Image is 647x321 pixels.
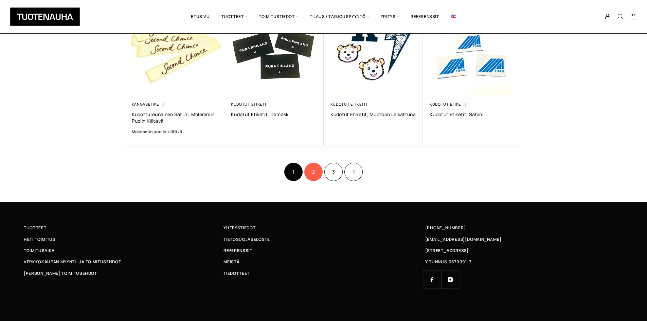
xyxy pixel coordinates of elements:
span: Heti toimitus [24,236,56,243]
a: My Account [601,14,614,20]
a: Kangasetiketit [132,102,166,107]
a: Kudotut etiketit [330,102,368,107]
a: Yhteystiedot [223,224,423,231]
span: [STREET_ADDRESS] [425,247,469,254]
span: [PERSON_NAME] toimitusehdot [24,270,97,277]
span: Toimitusaika [24,247,55,254]
a: Kudottureunainen satiini, molemmin puolin kiiltävä [132,111,218,124]
span: Sivu 1 [284,163,303,181]
span: Yhteystiedot [223,224,255,231]
b: Molemmin puolin kiiltävä [132,129,182,135]
a: Heti toimitus [24,236,223,243]
a: Kudotut etiketit [430,102,467,107]
a: Instagram [442,270,460,289]
a: Verkkokaupan myynti- ja toimitusehdot [24,258,223,265]
a: Tuotteet [24,224,223,231]
a: Etusivu [185,5,215,28]
a: Referenssit [223,247,423,254]
span: Tiedotteet [223,270,250,277]
a: Tiedotteet [223,270,423,277]
span: Tuotteet [24,224,46,231]
span: Meistä [223,258,239,265]
a: [PERSON_NAME] toimitusehdot [24,270,223,277]
a: Kudotut etiketit, Damask [231,111,317,118]
span: Tilaus / Tarjouspyyntö [304,5,375,28]
a: Referenssit [405,5,445,28]
img: English [451,15,456,18]
span: Y-TUNNUS 0870091-7 [425,258,471,265]
span: Toimitustiedot [253,5,304,28]
button: Search [614,14,627,20]
a: Toimitusaika [24,247,223,254]
span: Tietosuojaseloste [223,236,270,243]
span: Yritys [375,5,405,28]
a: Molemmin puolin kiiltävä [132,128,218,135]
a: Meistä [223,258,423,265]
span: Tuotteet [216,5,253,28]
nav: Product Pagination [125,162,522,182]
a: Sivu 3 [324,163,343,181]
a: [EMAIL_ADDRESS][DOMAIN_NAME] [425,236,502,243]
img: Tuotenauha Oy [10,7,80,26]
a: Kudotut etiketit, satiini [430,111,516,118]
a: Kudotut etiketit [231,102,269,107]
span: Referenssit [223,247,252,254]
a: Sivu 2 [304,163,323,181]
a: Cart [630,13,637,21]
a: Tietosuojaseloste [223,236,423,243]
span: Verkkokaupan myynti- ja toimitusehdot [24,258,121,265]
a: Facebook [423,270,442,289]
a: Kudotut etiketit, muotoon leikattuna [330,111,416,118]
a: [PHONE_NUMBER] [425,224,466,231]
